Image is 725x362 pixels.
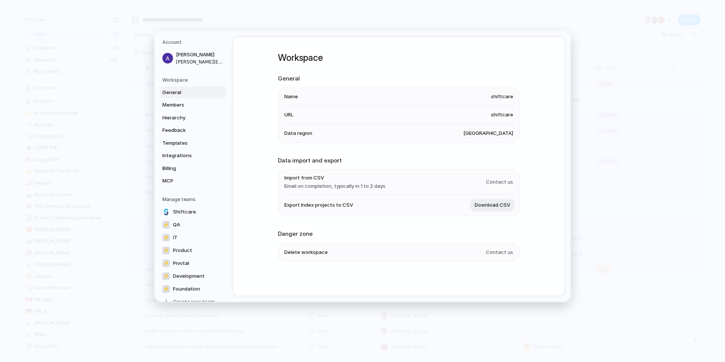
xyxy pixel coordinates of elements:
span: Integrations [162,152,211,159]
a: General [160,87,226,99]
div: ⚡ [162,272,170,280]
span: Billing [162,165,211,172]
a: Hierarchy [160,112,226,124]
a: ⚡IT [160,232,226,244]
span: General [162,89,211,96]
span: Download CSV [475,201,510,209]
span: Data region [284,130,312,137]
span: Email on completion, typically in 1 to 2 days [284,183,386,190]
span: QA [173,221,180,229]
span: Name [284,93,298,101]
a: Shiftcare [160,206,226,218]
h2: Danger zone [278,230,520,238]
span: Hierarchy [162,114,211,122]
span: [GEOGRAPHIC_DATA] [463,130,513,137]
button: Download CSV [470,199,515,211]
a: [PERSON_NAME][PERSON_NAME][EMAIL_ADDRESS][DOMAIN_NAME] [160,49,226,68]
a: MCP [160,175,226,187]
a: Feedback [160,124,226,136]
span: MCP [162,177,211,185]
span: Contact us [486,178,513,186]
span: shiftcare [491,111,513,119]
span: [PERSON_NAME] [176,51,224,59]
span: Delete workspace [284,249,328,256]
span: Create new team [173,298,215,306]
span: Import from CSV [284,174,386,182]
a: Templates [160,137,226,149]
span: Export Index projects to CSV [284,201,353,209]
h1: Workspace [278,51,520,65]
a: Billing [160,162,226,175]
span: Pivotal [173,260,189,267]
h5: Account [162,39,226,46]
a: ⚡Foundation [160,283,226,295]
div: ⚡ [162,234,170,241]
span: Members [162,101,211,109]
div: ⚡ [162,285,170,293]
span: Product [173,247,192,254]
a: ⚡QA [160,219,226,231]
span: Foundation [173,285,200,293]
span: Templates [162,139,211,147]
span: Development [173,272,205,280]
div: ⚡ [162,260,170,267]
span: shiftcare [491,93,513,101]
h2: General [278,74,520,83]
a: ⚡Pivotal [160,257,226,269]
span: Shiftcare [173,208,196,216]
span: IT [173,234,177,241]
span: Contact us [486,249,513,256]
h5: Manage teams [162,196,226,203]
a: ⚡Development [160,270,226,282]
h2: Data import and export [278,156,520,165]
div: ⚡ [162,221,170,229]
a: Members [160,99,226,111]
a: ⚡Product [160,244,226,257]
div: ⚡ [162,247,170,254]
a: Integrations [160,150,226,162]
span: Feedback [162,127,211,134]
h5: Workspace [162,77,226,84]
a: Create new team [160,296,226,308]
span: URL [284,111,293,119]
span: [PERSON_NAME][EMAIL_ADDRESS][DOMAIN_NAME] [176,59,224,65]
